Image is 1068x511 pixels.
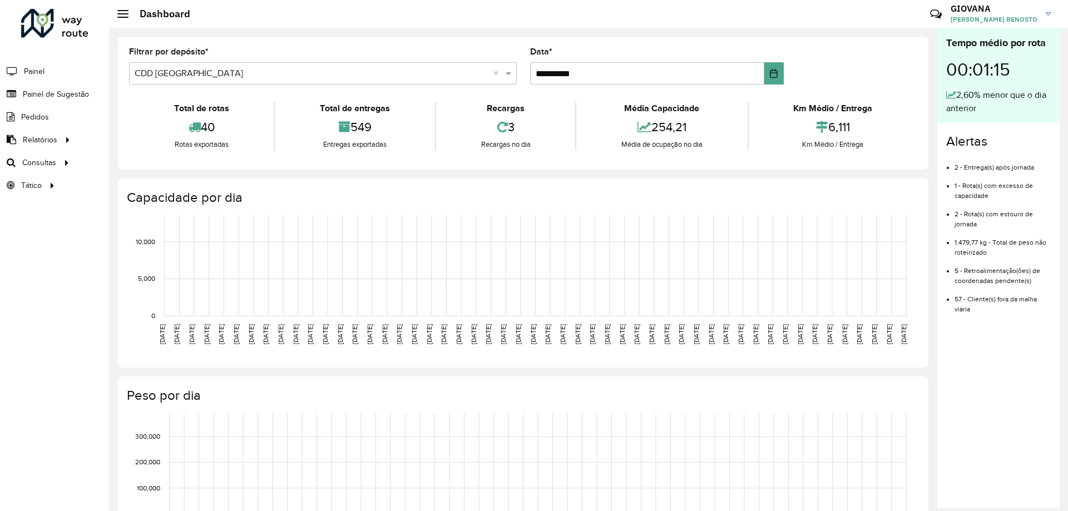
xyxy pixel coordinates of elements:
[306,324,314,344] text: [DATE]
[439,115,572,139] div: 3
[579,139,744,150] div: Média de ocupação no dia
[262,324,269,344] text: [DATE]
[811,324,818,344] text: [DATE]
[132,115,271,139] div: 40
[764,62,784,85] button: Choose Date
[411,324,418,344] text: [DATE]
[395,324,403,344] text: [DATE]
[751,115,914,139] div: 6,111
[248,324,255,344] text: [DATE]
[946,36,1051,51] div: Tempo médio por rota
[619,324,626,344] text: [DATE]
[648,324,655,344] text: [DATE]
[826,324,833,344] text: [DATE]
[871,324,878,344] text: [DATE]
[751,139,914,150] div: Km Médio / Entrega
[886,324,893,344] text: [DATE]
[322,324,329,344] text: [DATE]
[440,324,447,344] text: [DATE]
[127,190,917,206] h4: Capacidade por dia
[559,324,566,344] text: [DATE]
[951,14,1037,24] span: [PERSON_NAME] RENOSTO
[955,172,1051,201] li: 1 - Rota(s) com excesso de capacidade
[841,324,848,344] text: [DATE]
[278,102,432,115] div: Total de entregas
[23,134,57,146] span: Relatórios
[132,102,271,115] div: Total de rotas
[277,324,284,344] text: [DATE]
[737,324,744,344] text: [DATE]
[292,324,299,344] text: [DATE]
[663,324,670,344] text: [DATE]
[203,324,210,344] text: [DATE]
[173,324,180,344] text: [DATE]
[946,133,1051,150] h4: Alertas
[693,324,700,344] text: [DATE]
[351,324,358,344] text: [DATE]
[24,66,44,77] span: Painel
[128,8,190,20] h2: Dashboard
[951,3,1037,14] h3: GIOVANA
[604,324,611,344] text: [DATE]
[233,324,240,344] text: [DATE]
[633,324,640,344] text: [DATE]
[530,324,537,344] text: [DATE]
[439,139,572,150] div: Recargas no dia
[151,312,155,319] text: 0
[138,275,155,282] text: 5,000
[135,459,160,466] text: 200,000
[955,229,1051,257] li: 1.479,77 kg - Total de peso não roteirizado
[136,238,155,245] text: 10,000
[455,324,462,344] text: [DATE]
[946,88,1051,115] div: 2,60% menor que o dia anterior
[21,111,49,123] span: Pedidos
[722,324,729,344] text: [DATE]
[574,324,581,344] text: [DATE]
[544,324,551,344] text: [DATE]
[797,324,804,344] text: [DATE]
[278,115,432,139] div: 549
[22,157,56,168] span: Consultas
[337,324,344,344] text: [DATE]
[439,102,572,115] div: Recargas
[23,88,89,100] span: Painel de Sugestão
[470,324,477,344] text: [DATE]
[900,324,907,344] text: [DATE]
[751,102,914,115] div: Km Médio / Entrega
[127,388,917,404] h4: Peso por dia
[135,433,160,440] text: 300,000
[159,324,166,344] text: [DATE]
[381,324,388,344] text: [DATE]
[188,324,195,344] text: [DATE]
[924,2,948,26] a: Contato Rápido
[946,51,1051,88] div: 00:01:15
[493,67,503,80] span: Clear all
[579,102,744,115] div: Média Capacidade
[955,201,1051,229] li: 2 - Rota(s) com estouro de jornada
[955,257,1051,286] li: 5 - Retroalimentação(ões) de coordenadas pendente(s)
[856,324,863,344] text: [DATE]
[589,324,596,344] text: [DATE]
[782,324,789,344] text: [DATE]
[129,45,209,58] label: Filtrar por depósito
[767,324,774,344] text: [DATE]
[678,324,685,344] text: [DATE]
[366,324,373,344] text: [DATE]
[217,324,225,344] text: [DATE]
[752,324,759,344] text: [DATE]
[426,324,433,344] text: [DATE]
[278,139,432,150] div: Entregas exportadas
[484,324,492,344] text: [DATE]
[955,286,1051,314] li: 57 - Cliente(s) fora da malha viária
[137,484,160,492] text: 100,000
[500,324,507,344] text: [DATE]
[955,154,1051,172] li: 2 - Entrega(s) após jornada
[530,45,552,58] label: Data
[515,324,522,344] text: [DATE]
[708,324,715,344] text: [DATE]
[132,139,271,150] div: Rotas exportadas
[579,115,744,139] div: 254,21
[21,180,42,191] span: Tático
